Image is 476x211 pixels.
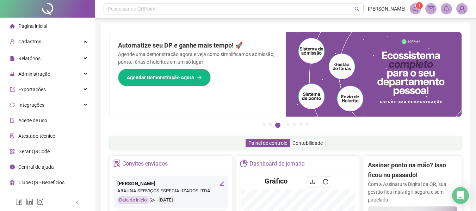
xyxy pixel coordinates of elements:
[10,149,15,154] span: qrcode
[18,164,54,170] span: Central de ajuda
[457,4,467,14] img: 93083
[293,123,296,126] button: 5
[368,180,457,204] p: Com a Assinatura Digital da QR, sua gestão fica mais ágil, segura e sem papelada.
[37,198,44,205] span: instagram
[10,56,15,61] span: file
[310,179,315,185] span: download
[10,39,15,44] span: user-add
[16,198,23,205] span: facebook
[286,32,462,117] img: banner%2Fd57e337e-a0d3-4837-9615-f134fc33a8e6.png
[323,179,328,185] span: reload
[10,134,15,138] span: solution
[10,118,15,123] span: audit
[18,102,44,108] span: Integrações
[18,133,55,139] span: Atestado técnico
[75,200,80,205] span: left
[150,196,155,204] span: send
[412,6,419,12] span: notification
[265,176,288,186] h4: Gráfico
[10,103,15,107] span: sync
[249,158,305,170] div: Dashboard de jornada
[118,41,277,50] h2: Automatize seu DP e ganhe mais tempo! 🚀
[10,24,15,29] span: home
[117,180,224,187] div: [PERSON_NAME]
[354,6,360,12] span: search
[18,23,47,29] span: Página inicial
[418,3,421,8] span: 1
[305,123,309,126] button: 7
[18,39,41,44] span: Cadastros
[368,160,457,180] h2: Assinar ponto na mão? Isso ficou no passado!
[118,50,277,66] p: Agende uma demonstração agora e veja como simplificamos admissão, ponto, férias e holerites em um...
[197,75,202,80] span: arrow-right
[368,5,406,13] span: [PERSON_NAME]
[122,158,168,170] div: Convites enviados
[248,140,287,146] span: Painel de controle
[299,123,303,126] button: 6
[118,69,211,86] button: Agendar Demonstração Agora
[443,6,450,12] span: bell
[117,187,224,195] div: ARAUNA SERVIÇOS ESPECIALIZADOS LTDA
[18,118,47,123] span: Aceite de uso
[292,140,323,146] span: Contabilidade
[117,196,149,204] div: Data de início
[18,56,41,61] span: Relatórios
[10,165,15,169] span: info-circle
[428,6,434,12] span: mail
[240,160,247,167] span: pie-chart
[220,181,224,186] span: edit
[18,71,50,77] span: Administração
[113,160,120,167] span: solution
[416,2,423,9] sup: 1
[157,196,175,204] div: [DATE]
[18,180,64,185] span: Clube QR - Beneficios
[18,87,46,92] span: Exportações
[18,149,50,154] span: Gerar QRCode
[269,123,272,126] button: 2
[452,187,469,204] div: Open Intercom Messenger
[286,123,290,126] button: 4
[26,198,33,205] span: linkedin
[127,74,194,81] span: Agendar Demonstração Agora
[10,180,15,185] span: gift
[275,123,280,128] button: 3
[10,72,15,76] span: lock
[262,123,266,126] button: 1
[10,87,15,92] span: export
